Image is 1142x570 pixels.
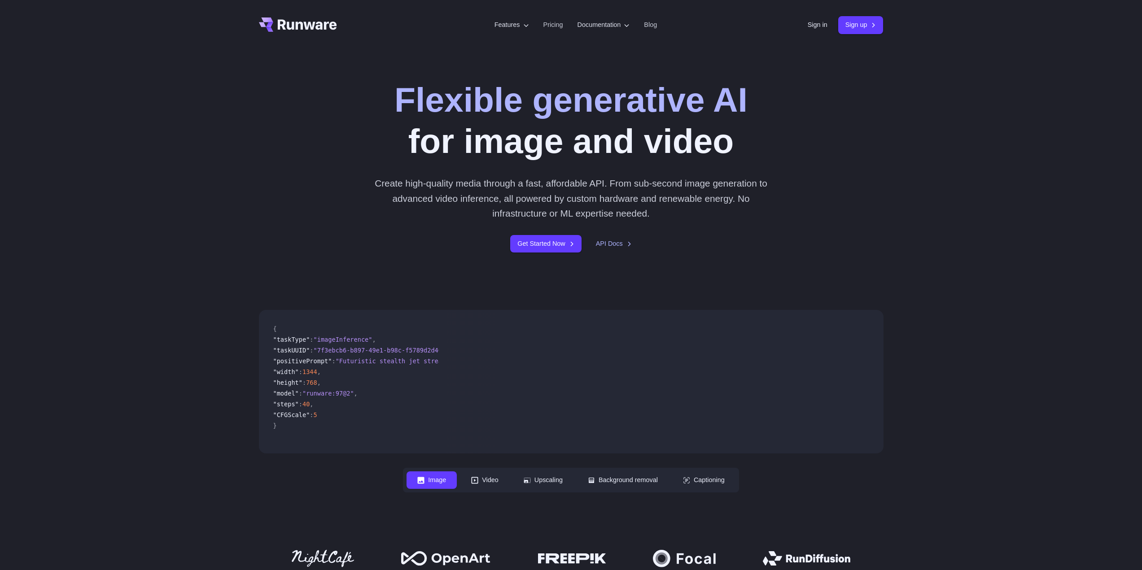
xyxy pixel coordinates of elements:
span: "runware:97@2" [302,390,354,397]
span: : [299,400,302,408]
button: Captioning [672,471,735,489]
span: "CFGScale" [273,411,310,418]
label: Features [494,20,529,30]
span: : [299,390,302,397]
p: Create high-quality media through a fast, affordable API. From sub-second image generation to adv... [371,176,771,221]
a: Blog [644,20,657,30]
span: : [332,357,335,365]
span: "taskType" [273,336,310,343]
span: : [310,411,313,418]
a: API Docs [596,239,632,249]
span: , [317,368,321,375]
span: 768 [306,379,317,386]
span: : [310,336,313,343]
span: "Futuristic stealth jet streaking through a neon-lit cityscape with glowing purple exhaust" [336,357,670,365]
span: "steps" [273,400,299,408]
a: Go to / [259,17,337,32]
span: , [354,390,358,397]
span: 5 [314,411,317,418]
span: "imageInference" [314,336,372,343]
span: : [299,368,302,375]
button: Video [460,471,509,489]
span: "height" [273,379,302,386]
strong: Flexible generative AI [394,80,748,119]
span: "7f3ebcb6-b897-49e1-b98c-f5789d2d40d7" [314,347,453,354]
a: Sign in [808,20,827,30]
span: , [310,400,313,408]
span: , [317,379,321,386]
h1: for image and video [394,79,748,161]
a: Sign up [838,16,884,34]
label: Documentation [578,20,630,30]
span: , [372,336,376,343]
button: Background removal [577,471,669,489]
span: "model" [273,390,299,397]
span: } [273,422,277,429]
span: "positivePrompt" [273,357,332,365]
span: 40 [302,400,310,408]
span: 1344 [302,368,317,375]
span: : [302,379,306,386]
span: "width" [273,368,299,375]
button: Upscaling [513,471,573,489]
a: Get Started Now [510,235,581,252]
span: : [310,347,313,354]
span: { [273,325,277,332]
button: Image [407,471,457,489]
a: Pricing [543,20,563,30]
span: "taskUUID" [273,347,310,354]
